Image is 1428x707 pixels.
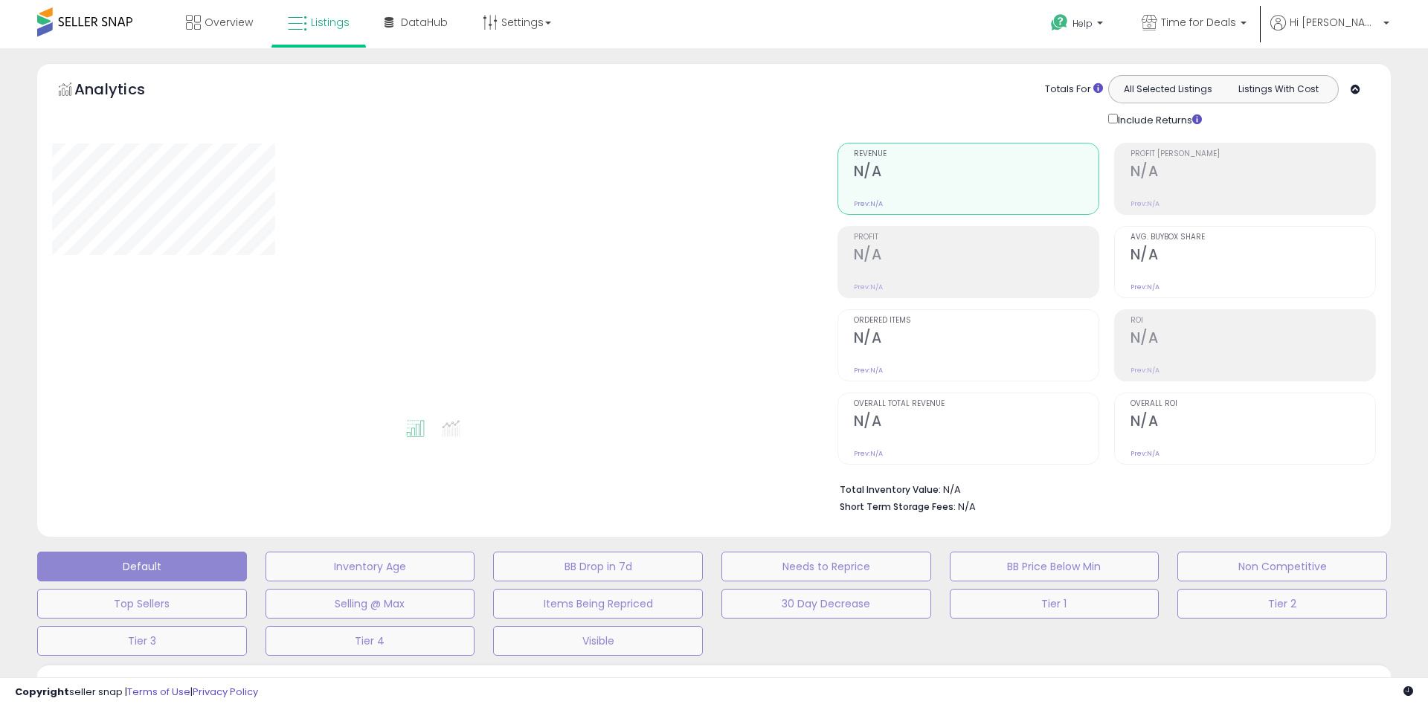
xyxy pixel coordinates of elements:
button: BB Drop in 7d [493,552,703,581]
h2: N/A [854,329,1099,349]
button: BB Price Below Min [950,552,1160,581]
div: seller snap | | [15,685,258,700]
button: Inventory Age [266,552,475,581]
button: Selling @ Max [266,589,475,619]
b: Total Inventory Value: [840,483,941,496]
button: Tier 2 [1177,589,1387,619]
span: Listings [311,15,350,30]
small: Prev: N/A [1130,366,1160,375]
span: Revenue [854,150,1099,158]
span: Ordered Items [854,317,1099,325]
div: Totals For [1045,83,1103,97]
small: Prev: N/A [854,449,883,458]
li: N/A [840,480,1365,497]
div: Include Returns [1097,111,1220,128]
button: 30 Day Decrease [721,589,931,619]
small: Prev: N/A [1130,283,1160,291]
span: Profit [854,233,1099,242]
a: Hi [PERSON_NAME] [1270,15,1389,48]
h2: N/A [1130,163,1375,183]
strong: Copyright [15,685,69,699]
button: All Selected Listings [1113,80,1223,99]
span: Overview [205,15,253,30]
i: Get Help [1050,13,1069,32]
span: Avg. Buybox Share [1130,233,1375,242]
button: Listings With Cost [1223,80,1334,99]
small: Prev: N/A [854,199,883,208]
h5: Analytics [74,79,174,103]
span: Hi [PERSON_NAME] [1290,15,1379,30]
b: Short Term Storage Fees: [840,500,956,513]
h2: N/A [854,246,1099,266]
span: Profit [PERSON_NAME] [1130,150,1375,158]
h2: N/A [854,163,1099,183]
button: Non Competitive [1177,552,1387,581]
button: Tier 3 [37,626,247,656]
span: DataHub [401,15,448,30]
small: Prev: N/A [854,366,883,375]
small: Prev: N/A [1130,199,1160,208]
button: Items Being Repriced [493,589,703,619]
button: Tier 1 [950,589,1160,619]
h2: N/A [1130,329,1375,349]
button: Visible [493,626,703,656]
span: Overall Total Revenue [854,400,1099,408]
span: ROI [1130,317,1375,325]
button: Needs to Reprice [721,552,931,581]
a: Help [1039,2,1118,48]
span: Overall ROI [1130,400,1375,408]
button: Tier 4 [266,626,475,656]
small: Prev: N/A [1130,449,1160,458]
h2: N/A [854,413,1099,433]
button: Default [37,552,247,581]
span: Time for Deals [1161,15,1236,30]
span: N/A [958,500,976,514]
small: Prev: N/A [854,283,883,291]
h2: N/A [1130,413,1375,433]
button: Top Sellers [37,589,247,619]
h2: N/A [1130,246,1375,266]
span: Help [1072,17,1093,30]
